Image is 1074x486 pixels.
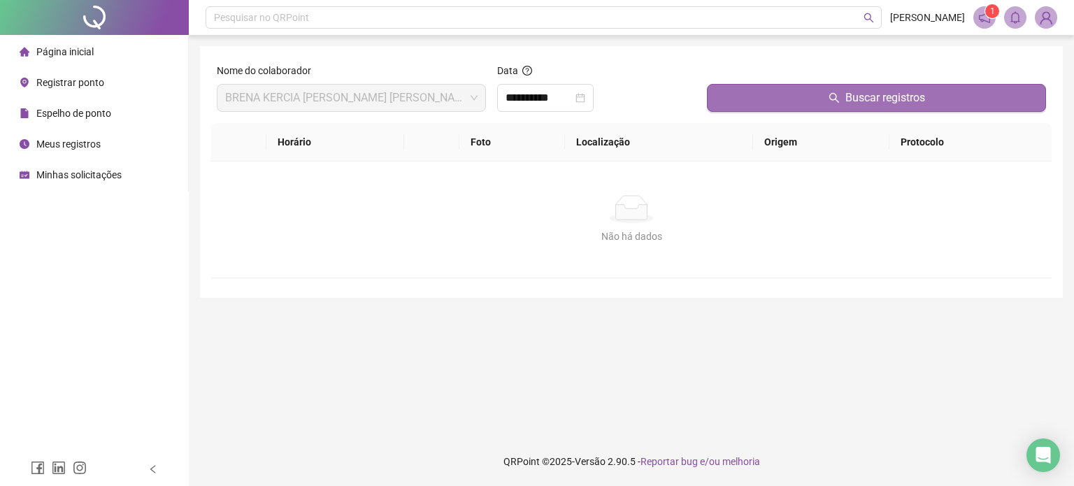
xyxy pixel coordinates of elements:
[753,123,889,162] th: Origem
[20,78,29,87] span: environment
[189,437,1074,486] footer: QRPoint © 2025 - 2.90.5 -
[228,229,1035,244] div: Não há dados
[829,92,840,103] span: search
[1026,438,1060,472] div: Open Intercom Messenger
[575,456,606,467] span: Versão
[31,461,45,475] span: facebook
[640,456,760,467] span: Reportar bug e/ou melhoria
[36,108,111,119] span: Espelho de ponto
[36,77,104,88] span: Registrar ponto
[978,11,991,24] span: notification
[889,123,1052,162] th: Protocolo
[459,123,565,162] th: Foto
[20,108,29,118] span: file
[707,84,1046,112] button: Buscar registros
[148,464,158,474] span: left
[36,169,122,180] span: Minhas solicitações
[217,63,320,78] label: Nome do colaborador
[225,85,478,111] span: BRENA KERCIA RODRIGUES RABELO DE SOUZA
[522,66,532,76] span: question-circle
[20,170,29,180] span: schedule
[20,139,29,149] span: clock-circle
[266,123,404,162] th: Horário
[565,123,753,162] th: Localização
[497,65,518,76] span: Data
[20,47,29,57] span: home
[52,461,66,475] span: linkedin
[864,13,874,23] span: search
[990,6,995,16] span: 1
[985,4,999,18] sup: 1
[1036,7,1057,28] img: 87410
[890,10,965,25] span: [PERSON_NAME]
[36,46,94,57] span: Página inicial
[73,461,87,475] span: instagram
[845,90,925,106] span: Buscar registros
[1009,11,1022,24] span: bell
[36,138,101,150] span: Meus registros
